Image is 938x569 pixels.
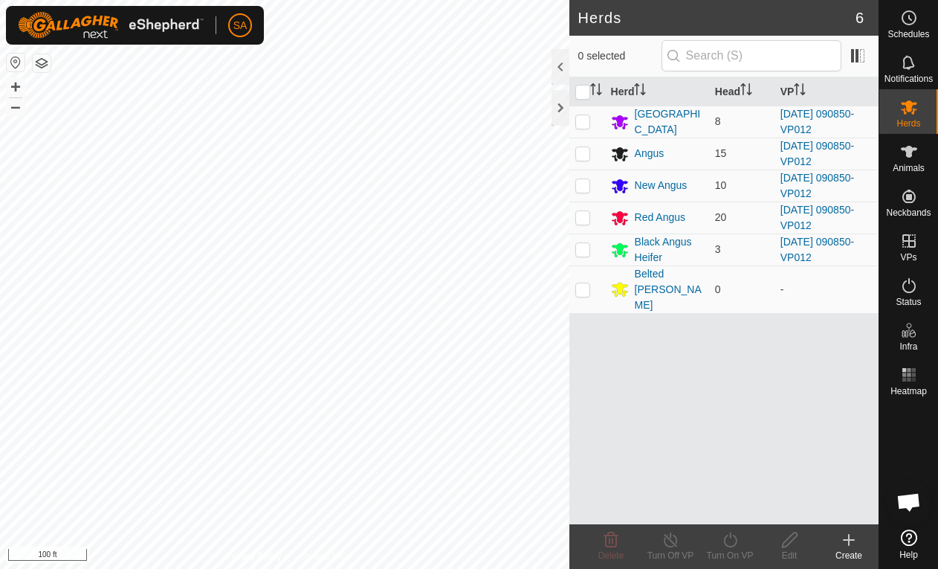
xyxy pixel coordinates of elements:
[299,550,343,563] a: Contact Us
[641,549,700,562] div: Turn Off VP
[715,179,727,191] span: 10
[635,146,664,161] div: Angus
[715,115,721,127] span: 8
[635,266,703,313] div: Belted [PERSON_NAME]
[760,549,819,562] div: Edit
[890,387,927,396] span: Heatmap
[715,211,727,223] span: 20
[884,74,933,83] span: Notifications
[780,172,854,199] a: [DATE] 090850-VP012
[819,549,879,562] div: Create
[578,9,855,27] h2: Herds
[794,86,806,97] p-sorticon: Activate to sort
[780,108,854,135] a: [DATE] 090850-VP012
[605,77,709,106] th: Herd
[855,7,864,29] span: 6
[635,234,703,266] div: Black Angus Heifer
[740,86,752,97] p-sorticon: Activate to sort
[33,54,51,72] button: Map Layers
[233,18,248,33] span: SA
[700,549,760,562] div: Turn On VP
[899,550,918,559] span: Help
[635,106,703,138] div: [GEOGRAPHIC_DATA]
[780,204,854,231] a: [DATE] 090850-VP012
[662,40,841,71] input: Search (S)
[7,78,25,96] button: +
[7,97,25,115] button: –
[879,524,938,565] a: Help
[780,236,854,263] a: [DATE] 090850-VP012
[715,243,721,255] span: 3
[774,77,879,106] th: VP
[893,164,925,173] span: Animals
[226,550,282,563] a: Privacy Policy
[634,86,646,97] p-sorticon: Activate to sort
[7,54,25,71] button: Reset Map
[715,147,727,159] span: 15
[774,266,879,313] td: -
[899,342,917,351] span: Infra
[780,140,854,167] a: [DATE] 090850-VP012
[896,298,921,306] span: Status
[635,210,686,225] div: Red Angus
[715,283,721,295] span: 0
[887,30,929,39] span: Schedules
[590,86,602,97] p-sorticon: Activate to sort
[887,480,931,524] div: Open chat
[18,12,204,39] img: Gallagher Logo
[709,77,774,106] th: Head
[578,48,662,64] span: 0 selected
[598,550,624,561] span: Delete
[900,253,916,262] span: VPs
[635,178,688,193] div: New Angus
[896,119,920,128] span: Herds
[886,208,931,217] span: Neckbands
